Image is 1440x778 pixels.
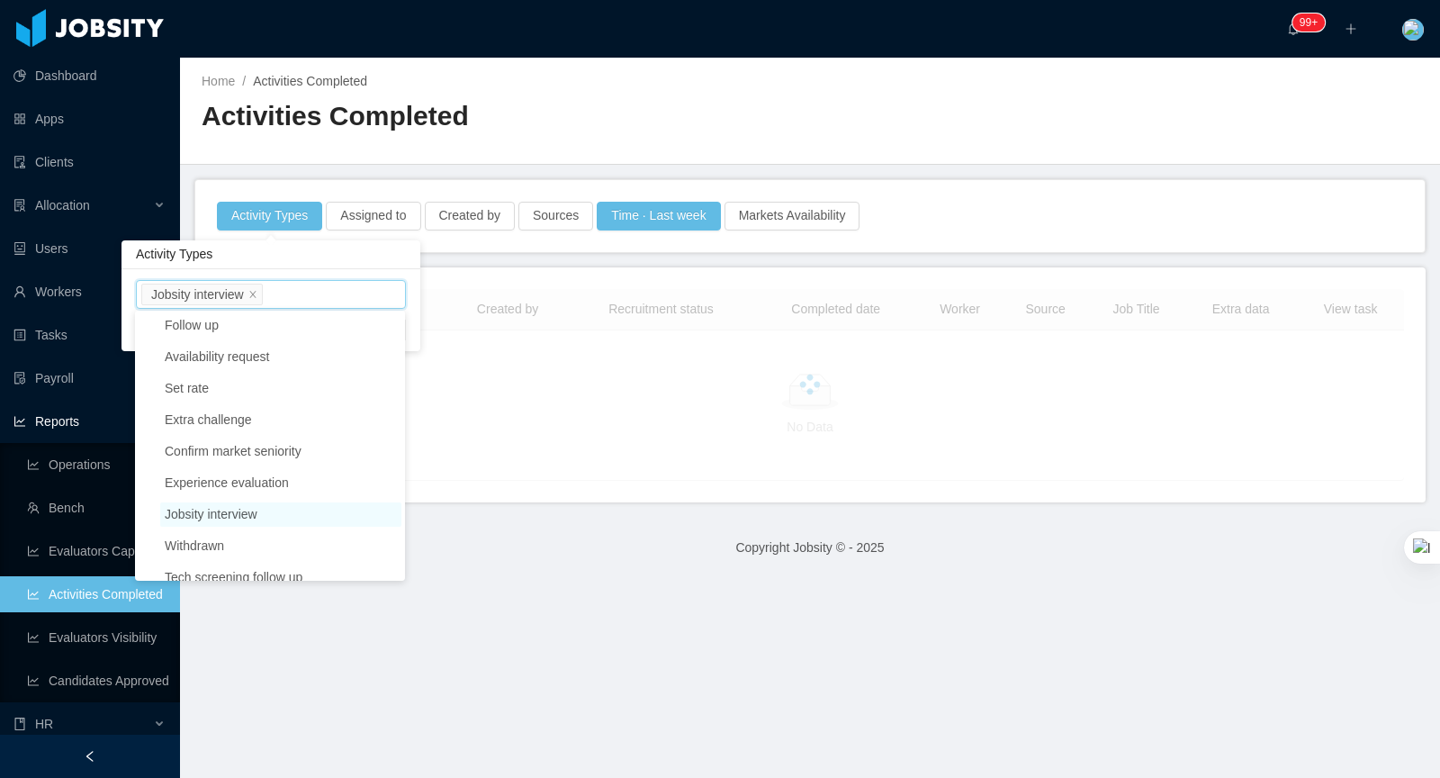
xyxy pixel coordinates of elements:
[13,718,26,730] i: icon: book
[1402,19,1424,41] img: fd154270-6900-11e8-8dba-5d495cac71c7_5cf6810034285.jpeg
[165,349,269,364] span: Availability request
[202,98,810,135] h2: Activities Completed
[242,74,246,88] span: /
[35,717,53,731] span: HR
[160,408,401,432] span: Extra challenge
[13,58,166,94] a: icon: pie-chartDashboard
[141,284,263,305] li: Jobsity interview
[35,414,79,429] span: Reports
[160,534,401,558] span: Withdrawn
[160,439,401,464] span: Confirm market seniority
[13,372,26,384] i: icon: file-protect
[266,285,270,306] input: filter select
[13,199,26,212] i: icon: solution
[27,663,166,699] a: icon: line-chartCandidates Approved
[13,415,26,428] i: icon: line-chart
[165,381,209,395] span: Set rate
[326,202,420,231] button: Assigned to
[13,231,166,267] a: icon: robotUsers
[13,317,166,353] a: icon: profileTasks
[27,533,166,569] a: icon: line-chartEvaluators Capacity
[518,202,593,231] button: Sources
[165,507,257,521] span: Jobsity interview
[1287,23,1300,35] i: icon: bell
[13,101,166,137] a: icon: appstoreApps
[724,202,860,231] button: Markets Availability
[1345,23,1357,35] i: icon: plus
[160,313,401,338] span: Follow up
[160,345,401,369] span: Availability request
[425,202,515,231] button: Created by
[27,490,166,526] a: icon: teamBench
[160,376,401,401] span: Set rate
[165,444,301,458] span: Confirm market seniority
[160,565,401,590] span: Tech screening follow up
[180,517,1440,579] footer: Copyright Jobsity © - 2025
[217,202,322,231] button: Activity Types
[202,74,235,88] a: Home
[165,412,252,427] span: Extra challenge
[160,471,401,495] span: Experience evaluation
[253,74,367,88] span: Activities Completed
[35,198,90,213] span: Allocation
[165,475,289,490] span: Experience evaluation
[121,240,420,269] div: Activity Types
[27,576,166,612] a: icon: line-chartActivities Completed
[1292,14,1325,32] sup: 911
[151,285,244,304] span: Jobsity interview
[165,318,219,332] span: Follow up
[160,502,401,527] span: Jobsity interview
[597,202,720,231] button: Time · Last week
[248,290,257,301] i: icon: close
[13,274,166,310] a: icon: userWorkers
[35,371,74,385] span: Payroll
[165,570,302,584] span: Tech screening follow up
[27,620,166,656] a: icon: line-chartEvaluators Visibility
[13,144,166,180] a: icon: auditClients
[27,447,166,483] a: icon: line-chartOperations
[165,538,224,553] span: Withdrawn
